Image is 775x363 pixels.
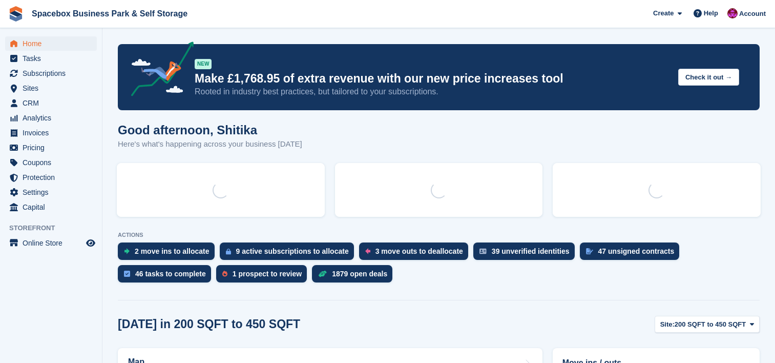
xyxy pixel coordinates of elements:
a: 1 prospect to review [216,265,312,288]
p: ACTIONS [118,232,760,238]
a: menu [5,96,97,110]
a: Spacebox Business Park & Self Storage [28,5,192,22]
a: 46 tasks to complete [118,265,216,288]
a: menu [5,111,97,125]
span: Create [653,8,674,18]
a: menu [5,185,97,199]
a: 1879 open deals [312,265,397,288]
img: active_subscription_to_allocate_icon-d502201f5373d7db506a760aba3b589e785aa758c864c3986d89f69b8ff3... [226,248,231,255]
span: Online Store [23,236,84,250]
img: stora-icon-8386f47178a22dfd0bd8f6a31ec36ba5ce8667c1dd55bd0f319d3a0aa187defe.svg [8,6,24,22]
span: Site: [660,319,675,330]
div: 1879 open deals [332,270,387,278]
span: Coupons [23,155,84,170]
img: move_ins_to_allocate_icon-fdf77a2bb77ea45bf5b3d319d69a93e2d87916cf1d5bf7949dd705db3b84f3ca.svg [124,248,130,254]
div: 39 unverified identities [492,247,570,255]
img: Shitika Balanath [727,8,738,18]
a: Preview store [85,237,97,249]
a: 47 unsigned contracts [580,243,685,265]
span: Pricing [23,140,84,155]
button: Site: 200 SQFT to 450 SQFT [655,316,760,333]
div: 47 unsigned contracts [598,247,675,255]
button: Check it out → [678,69,739,86]
a: menu [5,126,97,140]
img: move_outs_to_deallocate_icon-f764333ba52eb49d3ac5e1228854f67142a1ed5810a6f6cc68b1a99e826820c5.svg [365,248,370,254]
img: deal-1b604bf984904fb50ccaf53a9ad4b4a5d6e5aea283cecdc64d6e3604feb123c2.svg [318,270,327,277]
span: 200 SQFT to 450 SQFT [675,319,746,330]
a: menu [5,51,97,66]
a: 2 move ins to allocate [118,243,220,265]
span: Storefront [9,223,102,233]
a: 3 move outs to deallocate [359,243,473,265]
h2: [DATE] in 200 SQFT to 450 SQFT [118,317,300,331]
span: Capital [23,200,84,214]
span: Sites [23,81,84,95]
a: menu [5,140,97,155]
span: Home [23,36,84,51]
a: 39 unverified identities [473,243,580,265]
span: Help [704,8,718,18]
span: Analytics [23,111,84,125]
span: Settings [23,185,84,199]
p: Make £1,768.95 of extra revenue with our new price increases tool [195,71,670,86]
p: Here's what's happening across your business [DATE] [118,138,302,150]
a: menu [5,66,97,80]
a: menu [5,81,97,95]
a: menu [5,36,97,51]
div: 1 prospect to review [233,270,302,278]
div: 3 move outs to deallocate [375,247,463,255]
img: verify_identity-adf6edd0f0f0b5bbfe63781bf79b02c33cf7c696d77639b501bdc392416b5a36.svg [479,248,487,254]
img: task-75834270c22a3079a89374b754ae025e5fb1db73e45f91037f5363f120a921f8.svg [124,271,130,277]
h1: Good afternoon, Shitika [118,123,302,137]
a: menu [5,170,97,185]
div: 2 move ins to allocate [135,247,210,255]
span: Account [739,9,766,19]
a: menu [5,155,97,170]
div: 46 tasks to complete [135,270,206,278]
div: NEW [195,59,212,69]
div: 9 active subscriptions to allocate [236,247,349,255]
a: menu [5,236,97,250]
img: price-adjustments-announcement-icon-8257ccfd72463d97f412b2fc003d46551f7dbcb40ab6d574587a9cd5c0d94... [122,42,194,100]
span: Tasks [23,51,84,66]
img: contract_signature_icon-13c848040528278c33f63329250d36e43548de30e8caae1d1a13099fd9432cc5.svg [586,248,593,254]
a: menu [5,200,97,214]
img: prospect-51fa495bee0391a8d652442698ab0144808aea92771e9ea1ae160a38d050c398.svg [222,271,227,277]
span: Invoices [23,126,84,140]
span: CRM [23,96,84,110]
p: Rooted in industry best practices, but tailored to your subscriptions. [195,86,670,97]
span: Subscriptions [23,66,84,80]
span: Protection [23,170,84,185]
a: 9 active subscriptions to allocate [220,243,359,265]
